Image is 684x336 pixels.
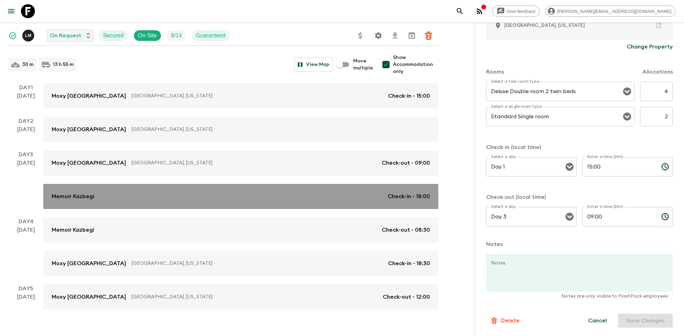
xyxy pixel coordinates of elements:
button: Delete [486,314,523,328]
div: [DATE] [17,125,35,142]
p: Memoir Kazbegi [52,192,94,201]
button: Cancel [580,314,615,328]
p: Moxy [GEOGRAPHIC_DATA] [52,92,126,100]
p: 30 m [22,61,34,68]
p: On Site [138,31,157,40]
p: Day 2 [8,117,43,125]
p: Rooms [486,68,504,76]
p: [GEOGRAPHIC_DATA], [US_STATE] [132,159,376,166]
p: [GEOGRAPHIC_DATA], [US_STATE] [132,126,424,133]
a: Moxy [GEOGRAPHIC_DATA][GEOGRAPHIC_DATA], [US_STATE]Check-out - 12:00 [43,284,438,309]
p: Change Property [627,43,673,51]
div: [DATE] [17,293,35,309]
p: 8 / 14 [171,31,182,40]
p: [GEOGRAPHIC_DATA], [US_STATE] [132,92,382,99]
div: [PERSON_NAME][EMAIL_ADDRESS][DOMAIN_NAME] [545,6,676,17]
p: Check-in - 18:00 [388,192,430,201]
p: Check-in - 18:30 [388,259,430,268]
p: Check-in - 15:00 [388,92,430,100]
button: View Map [294,58,333,72]
div: [DATE] [17,92,35,109]
p: Moxy [GEOGRAPHIC_DATA] [52,259,126,268]
p: Notes are only visible to FlashPack employees [491,293,668,300]
p: [GEOGRAPHIC_DATA], [US_STATE] [132,260,382,267]
button: Open [565,162,574,172]
label: Select a twin room type [491,79,539,84]
a: Memoir KazbegiCheck-out - 08:30 [43,217,438,242]
button: Open [565,212,574,222]
label: Select a day [491,204,516,210]
div: [DATE] [17,226,35,276]
p: Day 4 [8,217,43,226]
a: Moxy [GEOGRAPHIC_DATA][GEOGRAPHIC_DATA], [US_STATE] [43,117,438,142]
button: Settings [371,29,385,43]
div: On Site [134,30,161,41]
span: Give feedback [503,9,540,14]
a: Give feedback [492,6,540,17]
span: Luka Mamniashvili [22,32,36,37]
p: Check-out - 08:30 [382,226,430,234]
label: Enter a time (24h) [587,154,623,160]
p: Day 3 [8,150,43,159]
p: Delete [501,316,520,325]
p: Tbilisi, Georgia [504,22,585,29]
button: Open [622,87,632,96]
div: Secured [99,30,128,41]
button: Update Price, Early Bird Discount and Costs [354,29,367,43]
span: Show Accommodation only [393,54,438,75]
p: L M [25,33,32,38]
span: Move multiple [353,58,373,72]
a: Memoir KazbegiCheck-in - 18:00 [43,184,438,209]
div: [DATE] [17,159,35,209]
p: 13 h 55 m [53,61,74,68]
p: Secured [103,31,124,40]
input: hh:mm [582,157,656,177]
p: Memoir Kazbegi [52,226,94,234]
button: Choose time, selected time is 3:00 PM [658,160,672,174]
button: menu [4,4,18,18]
p: Moxy [GEOGRAPHIC_DATA] [52,125,126,134]
button: Choose time, selected time is 9:00 AM [658,210,672,224]
p: [GEOGRAPHIC_DATA], [US_STATE] [132,293,377,300]
button: Change Property [627,40,673,54]
input: hh:mm [582,207,656,226]
p: Day 5 [8,284,43,293]
svg: Synced Successfully [8,31,17,40]
button: Delete [422,29,436,43]
p: Guaranteed [196,31,225,40]
a: Moxy [GEOGRAPHIC_DATA][GEOGRAPHIC_DATA], [US_STATE]Check-in - 18:30 [43,251,438,276]
p: Check-in (local time) [486,143,673,151]
label: Enter a time (24h) [587,204,623,210]
p: Day 1 [8,83,43,92]
button: Download CSV [388,29,402,43]
button: LM [22,30,36,42]
p: Allocations [642,68,673,76]
p: Moxy [GEOGRAPHIC_DATA] [52,159,126,167]
label: Select a day [491,154,516,160]
label: Select a single room type [491,104,542,110]
a: Moxy [GEOGRAPHIC_DATA][GEOGRAPHIC_DATA], [US_STATE]Check-in - 15:00 [43,83,438,109]
button: Open [622,112,632,121]
button: Archive (Completed, Cancelled or Unsynced Departures only) [405,29,419,43]
p: Check-out - 12:00 [383,293,430,301]
p: Check-out - 09:00 [382,159,430,167]
p: Moxy [GEOGRAPHIC_DATA] [52,293,126,301]
span: [PERSON_NAME][EMAIL_ADDRESS][DOMAIN_NAME] [553,9,675,14]
p: On Request [50,31,81,40]
p: Check-out (local time) [486,193,673,201]
button: search adventures [453,4,467,18]
a: Moxy [GEOGRAPHIC_DATA][GEOGRAPHIC_DATA], [US_STATE]Check-out - 09:00 [43,150,438,176]
p: Notes [486,240,673,248]
div: Trip Fill [167,30,186,41]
